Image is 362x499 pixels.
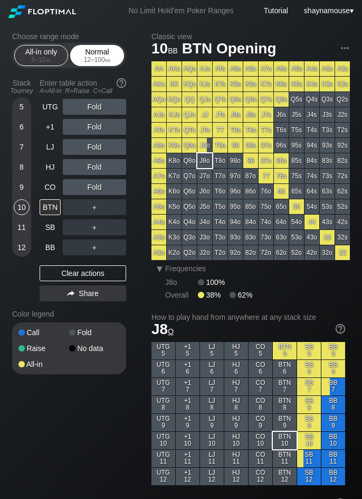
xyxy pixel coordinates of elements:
[153,262,166,275] div: ▾
[105,56,111,63] span: bb
[224,414,248,431] div: HJ 9
[304,230,319,245] div: 43o
[213,123,227,137] div: TT
[63,179,126,195] div: Fold
[289,123,304,137] div: T5s
[274,169,289,183] div: 76s
[243,107,258,122] div: J8s
[249,468,272,485] div: CO 12
[213,215,227,229] div: T4o
[213,199,227,214] div: T5o
[200,396,224,413] div: LJ 8
[320,123,335,137] div: T3s
[14,179,30,195] div: 9
[182,107,197,122] div: QJo
[182,230,197,245] div: Q3o
[320,215,335,229] div: 43s
[176,468,199,485] div: +1 12
[304,6,350,15] span: shaynamouse
[243,215,258,229] div: 84o
[335,92,350,107] div: Q2s
[151,153,166,168] div: A8o
[200,432,224,449] div: LJ 10
[45,56,51,63] span: bb
[320,230,335,245] div: 33
[40,199,61,215] div: BTN
[151,199,166,214] div: A5o
[259,153,273,168] div: 87s
[197,199,212,214] div: J5o
[224,468,248,485] div: HJ 12
[167,77,182,91] div: KK
[320,61,335,76] div: A3s
[335,77,350,91] div: K2s
[224,378,248,395] div: HJ 7
[259,184,273,199] div: 76o
[14,119,30,135] div: 6
[228,123,243,137] div: T9s
[167,107,182,122] div: KJo
[297,360,321,377] div: SB 6
[182,215,197,229] div: Q4o
[151,396,175,413] div: UTG 8
[182,199,197,214] div: Q5o
[304,123,319,137] div: T4s
[274,123,289,137] div: T6s
[321,414,345,431] div: BB 9
[151,92,166,107] div: AQo
[69,329,120,336] div: Fold
[182,92,197,107] div: QQ
[151,313,345,321] h2: How to play hand from anywhere at any stack size
[321,378,345,395] div: BB 7
[259,138,273,153] div: 97s
[304,199,319,214] div: 54s
[228,169,243,183] div: 97o
[320,92,335,107] div: Q3s
[259,169,273,183] div: 77
[200,378,224,395] div: LJ 7
[63,119,126,135] div: Fold
[249,378,272,395] div: CO 7
[151,245,166,260] div: A2o
[8,75,35,99] div: Stack
[182,245,197,260] div: Q2o
[304,153,319,168] div: 84s
[12,32,126,41] h2: Choose range mode
[321,360,345,377] div: BB 6
[335,230,350,245] div: 32s
[40,87,126,95] div: A=All-in R=Raise C=Call
[259,230,273,245] div: 73o
[197,138,212,153] div: J9o
[335,245,350,260] div: 22
[200,360,224,377] div: LJ 6
[151,107,166,122] div: AJo
[273,414,297,431] div: BTN 9
[176,360,199,377] div: +1 6
[151,360,175,377] div: UTG 6
[151,230,166,245] div: A3o
[273,468,297,485] div: BTN 12
[243,123,258,137] div: T8s
[168,325,174,336] span: o
[274,245,289,260] div: 62o
[14,239,30,255] div: 12
[176,378,199,395] div: +1 7
[273,342,297,359] div: BTN 5
[40,265,126,281] div: Clear actions
[297,450,321,467] div: SB 11
[14,99,30,115] div: 5
[320,184,335,199] div: 63s
[182,138,197,153] div: Q9o
[304,77,319,91] div: K4s
[63,199,126,215] div: ＋
[67,291,74,297] img: share.864f2f62.svg
[176,450,199,467] div: +1 11
[228,215,243,229] div: 94o
[182,169,197,183] div: Q7o
[249,342,272,359] div: CO 5
[249,432,272,449] div: CO 10
[230,291,252,299] div: 62%
[249,396,272,413] div: CO 8
[335,323,346,335] img: help.32db89a4.svg
[320,107,335,122] div: J3s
